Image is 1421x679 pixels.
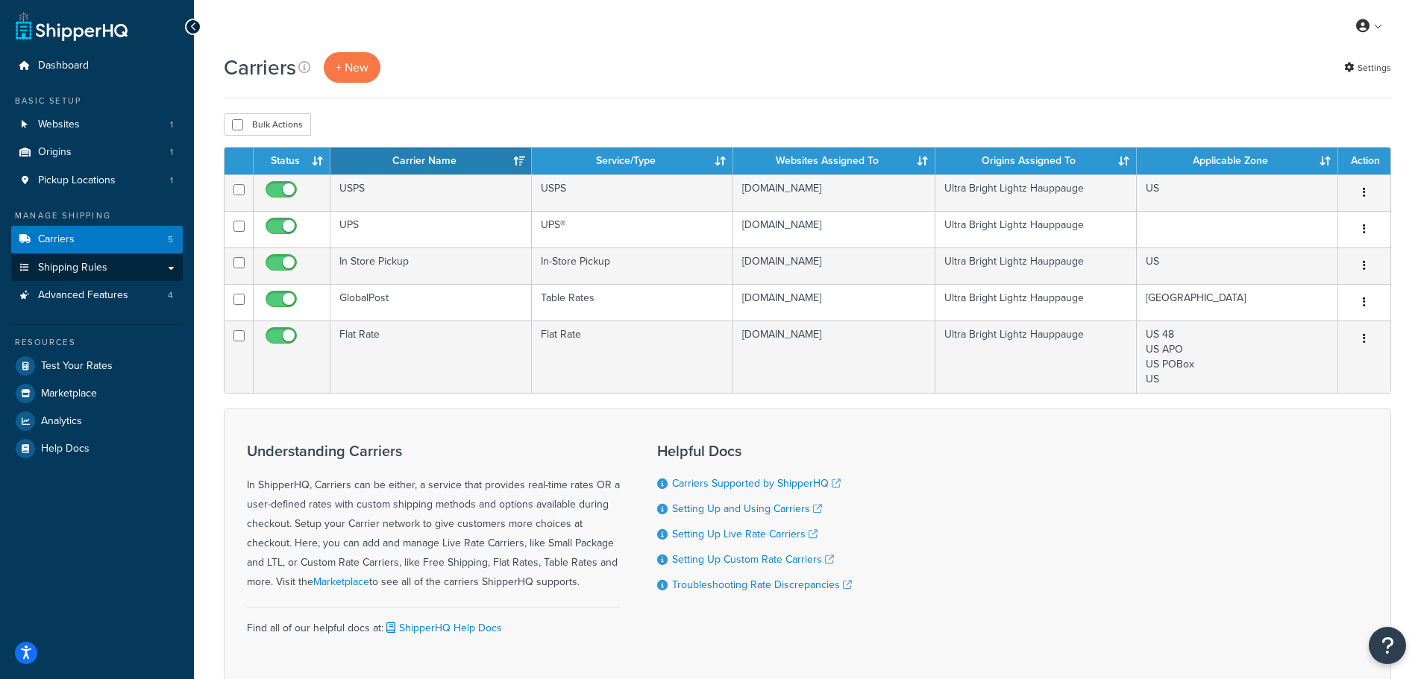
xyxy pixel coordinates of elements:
[11,336,183,349] div: Resources
[532,211,733,247] td: UPS®
[11,226,183,253] a: Carriers 5
[170,146,173,159] span: 1
[935,247,1137,284] td: Ultra Bright Lightz Hauppauge
[330,148,532,174] th: Carrier Name: activate to sort column ascending
[224,53,296,82] h1: Carriers
[11,282,183,309] a: Advanced Features 4
[11,111,183,139] a: Websites 1
[38,146,72,159] span: Origins
[330,211,532,247] td: UPS
[11,380,183,407] a: Marketplace
[1137,284,1338,320] td: [GEOGRAPHIC_DATA]
[1137,247,1338,284] td: US
[532,247,733,284] td: In-Store Pickup
[1344,57,1391,78] a: Settings
[672,476,841,491] a: Carriers Supported by ShipperHQ
[733,148,935,174] th: Websites Assigned To: activate to sort column ascending
[38,174,116,187] span: Pickup Locations
[11,353,183,379] a: Test Your Rates
[1137,148,1338,174] th: Applicable Zone: activate to sort column ascending
[935,320,1137,393] td: Ultra Bright Lightz Hauppauge
[532,174,733,211] td: USPS
[383,620,502,636] a: ShipperHQ Help Docs
[532,284,733,320] td: Table Rates
[1338,148,1390,174] th: Action
[11,139,183,166] a: Origins 1
[38,262,107,274] span: Shipping Rules
[16,11,128,41] a: ShipperHQ Home
[11,167,183,195] li: Pickup Locations
[170,174,173,187] span: 1
[11,139,183,166] li: Origins
[935,284,1137,320] td: Ultra Bright Lightz Hauppauge
[672,552,834,567] a: Setting Up Custom Rate Carriers
[11,254,183,282] a: Shipping Rules
[733,247,935,284] td: [DOMAIN_NAME]
[168,233,173,246] span: 5
[324,52,380,83] button: + New
[41,388,97,400] span: Marketplace
[733,174,935,211] td: [DOMAIN_NAME]
[38,289,128,302] span: Advanced Features
[38,60,89,72] span: Dashboard
[11,167,183,195] a: Pickup Locations 1
[532,148,733,174] th: Service/Type: activate to sort column ascending
[168,289,173,302] span: 4
[224,113,311,136] button: Bulk Actions
[38,119,80,131] span: Websites
[247,443,620,592] div: In ShipperHQ, Carriers can be either, a service that provides real-time rates OR a user-defined r...
[330,174,532,211] td: USPS
[247,443,620,459] h3: Understanding Carriers
[733,320,935,393] td: [DOMAIN_NAME]
[330,320,532,393] td: Flat Rate
[733,211,935,247] td: [DOMAIN_NAME]
[11,111,183,139] li: Websites
[11,435,183,462] a: Help Docs
[254,148,330,174] th: Status: activate to sort column ascending
[935,174,1137,211] td: Ultra Bright Lightz Hauppauge
[935,148,1137,174] th: Origins Assigned To: activate to sort column ascending
[330,284,532,320] td: GlobalPost
[11,282,183,309] li: Advanced Features
[41,443,90,455] span: Help Docs
[41,360,113,373] span: Test Your Rates
[11,408,183,435] a: Analytics
[1369,627,1406,664] button: Open Resource Center
[11,226,183,253] li: Carriers
[1137,174,1338,211] td: US
[672,577,852,593] a: Troubleshooting Rate Discrepancies
[11,52,183,80] a: Dashboard
[935,211,1137,247] td: Ultra Bright Lightz Hauppauge
[532,320,733,393] td: Flat Rate
[733,284,935,320] td: [DOMAIN_NAME]
[41,415,82,428] span: Analytics
[38,233,75,246] span: Carriers
[330,247,532,284] td: In Store Pickup
[657,443,852,459] h3: Helpful Docs
[672,501,822,517] a: Setting Up and Using Carriers
[313,574,369,590] a: Marketplace
[247,607,620,638] div: Find all of our helpful docs at:
[1137,320,1338,393] td: US 48 US APO US POBox US
[11,209,183,222] div: Manage Shipping
[170,119,173,131] span: 1
[11,95,183,107] div: Basic Setup
[672,526,818,542] a: Setting Up Live Rate Carriers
